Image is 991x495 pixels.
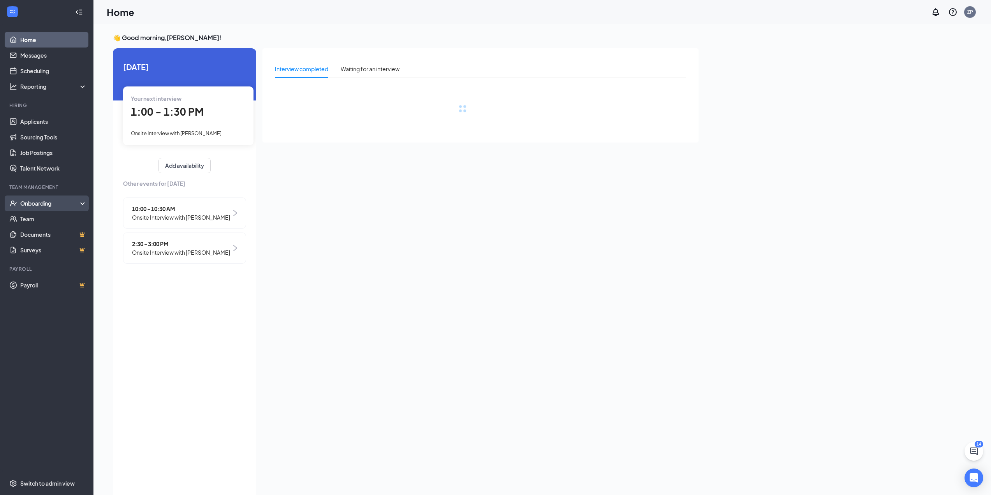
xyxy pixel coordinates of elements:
[20,242,87,258] a: SurveysCrown
[75,8,83,16] svg: Collapse
[20,277,87,293] a: PayrollCrown
[123,61,246,73] span: [DATE]
[131,130,222,136] span: Onsite Interview with [PERSON_NAME]
[123,179,246,188] span: Other events for [DATE]
[20,48,87,63] a: Messages
[132,240,230,248] span: 2:30 - 3:00 PM
[965,442,983,461] button: ChatActive
[9,479,17,487] svg: Settings
[107,5,134,19] h1: Home
[113,33,699,42] h3: 👋 Good morning, [PERSON_NAME] !
[9,184,85,190] div: Team Management
[931,7,940,17] svg: Notifications
[132,213,230,222] span: Onsite Interview with [PERSON_NAME]
[20,479,75,487] div: Switch to admin view
[131,95,181,102] span: Your next interview
[9,8,16,16] svg: WorkstreamLogo
[20,211,87,227] a: Team
[20,160,87,176] a: Talent Network
[975,441,983,447] div: 14
[965,469,983,487] div: Open Intercom Messenger
[20,83,87,90] div: Reporting
[969,447,979,456] svg: ChatActive
[20,114,87,129] a: Applicants
[158,158,211,173] button: Add availability
[9,266,85,272] div: Payroll
[20,63,87,79] a: Scheduling
[132,248,230,257] span: Onsite Interview with [PERSON_NAME]
[20,129,87,145] a: Sourcing Tools
[9,102,85,109] div: Hiring
[132,204,230,213] span: 10:00 - 10:30 AM
[20,32,87,48] a: Home
[341,65,400,73] div: Waiting for an interview
[9,199,17,207] svg: UserCheck
[9,83,17,90] svg: Analysis
[967,9,973,15] div: ZP
[275,65,328,73] div: Interview completed
[948,7,958,17] svg: QuestionInfo
[131,105,204,118] span: 1:00 - 1:30 PM
[20,199,80,207] div: Onboarding
[20,227,87,242] a: DocumentsCrown
[20,145,87,160] a: Job Postings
